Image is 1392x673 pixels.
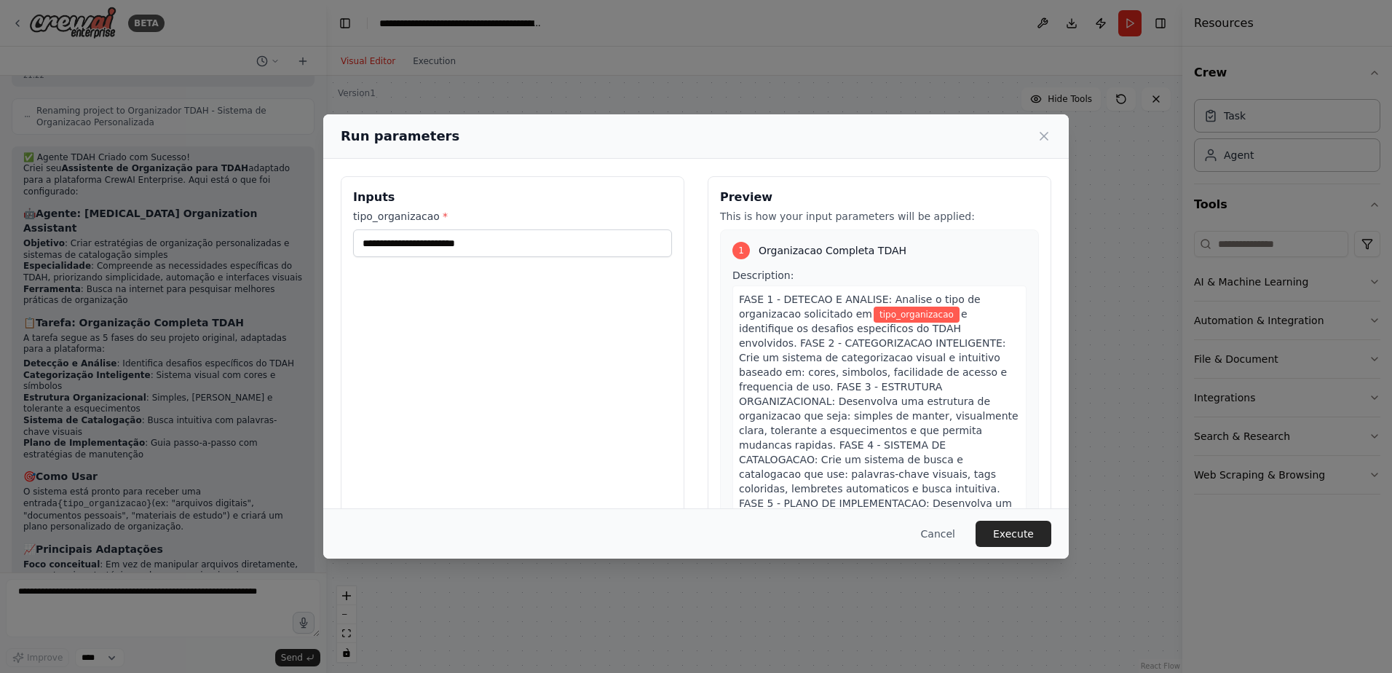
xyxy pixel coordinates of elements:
button: Cancel [909,521,967,547]
span: FASE 1 - DETECAO E ANALISE: Analise o tipo de organizacao solicitado em [739,294,981,320]
span: Description: [732,269,794,281]
span: Variable: tipo_organizacao [874,307,960,323]
div: 1 [732,242,750,259]
h2: Run parameters [341,126,459,146]
h3: Inputs [353,189,672,206]
p: This is how your input parameters will be applied: [720,209,1039,224]
button: Execute [976,521,1051,547]
h3: Preview [720,189,1039,206]
label: tipo_organizacao [353,209,672,224]
span: Organizacao Completa TDAH [759,243,906,258]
